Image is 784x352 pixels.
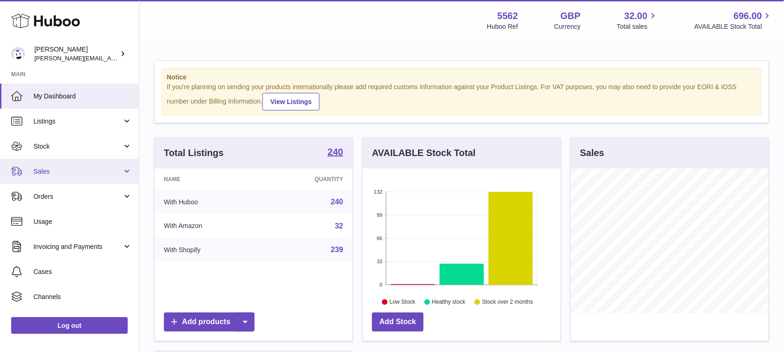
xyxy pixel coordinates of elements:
[33,217,132,226] span: Usage
[331,198,343,206] a: 240
[377,259,382,264] text: 33
[33,192,122,201] span: Orders
[328,147,343,158] a: 240
[617,10,658,31] a: 32.00 Total sales
[328,147,343,156] strong: 240
[34,54,186,62] span: [PERSON_NAME][EMAIL_ADDRESS][DOMAIN_NAME]
[694,22,773,31] span: AVAILABLE Stock Total
[167,83,757,111] div: If you're planning on sending your products internationally please add required customs informati...
[33,167,122,176] span: Sales
[377,212,382,218] text: 99
[372,313,424,332] a: Add Stock
[33,242,122,251] span: Invoicing and Payments
[33,267,132,276] span: Cases
[374,189,382,195] text: 132
[617,22,658,31] span: Total sales
[694,10,773,31] a: 696.00 AVAILABLE Stock Total
[155,190,263,214] td: With Huboo
[482,299,533,305] text: Stock over 2 months
[33,142,122,151] span: Stock
[34,45,118,63] div: [PERSON_NAME]
[155,169,263,190] th: Name
[167,73,757,82] strong: Notice
[335,222,343,230] a: 32
[164,313,255,332] a: Add products
[497,10,518,22] strong: 5562
[33,293,132,301] span: Channels
[263,169,353,190] th: Quantity
[331,246,343,254] a: 239
[33,117,122,126] span: Listings
[390,299,416,305] text: Low Stock
[372,147,476,159] h3: AVAILABLE Stock Total
[580,147,604,159] h3: Sales
[555,22,581,31] div: Currency
[561,10,581,22] strong: GBP
[487,22,518,31] div: Huboo Ref
[164,147,224,159] h3: Total Listings
[624,10,647,22] span: 32.00
[377,235,382,241] text: 66
[262,93,320,111] a: View Listings
[155,238,263,262] td: With Shopify
[432,299,466,305] text: Healthy stock
[155,214,263,238] td: With Amazon
[11,317,128,334] a: Log out
[379,282,382,287] text: 0
[33,92,132,101] span: My Dashboard
[734,10,762,22] span: 696.00
[11,47,25,61] img: ketan@vasanticosmetics.com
